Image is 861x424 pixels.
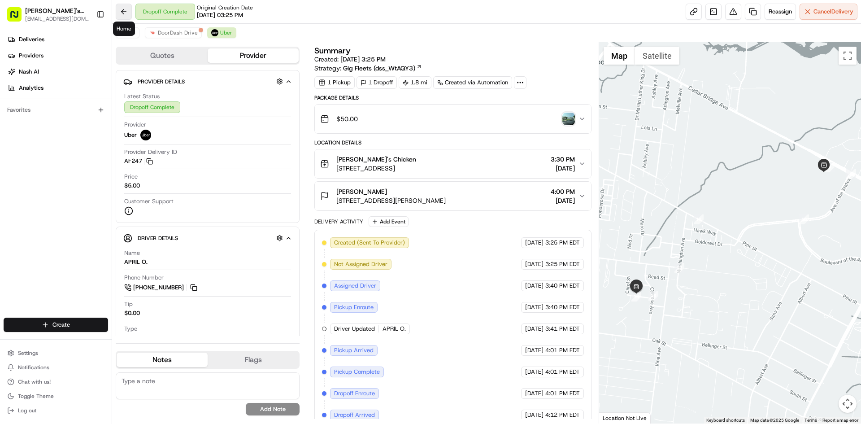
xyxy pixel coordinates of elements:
button: Notes [117,353,208,367]
button: Add Event [369,216,409,227]
span: Toggle Theme [18,393,54,400]
span: APRIL O. [383,325,406,333]
button: Keyboard shortcuts [706,417,745,424]
img: doordash_logo_v2.png [149,29,156,36]
a: 💻API Documentation [72,127,148,143]
span: Price [124,173,138,181]
div: We're available if you need us! [30,95,113,102]
div: $0.00 [124,309,140,317]
span: [DATE] [525,411,544,419]
span: API Documentation [85,130,144,139]
span: Original Creation Date [197,4,253,11]
img: 1736555255976-a54dd68f-1ca7-489b-9aae-adbdc363a1c4 [9,86,25,102]
button: Log out [4,404,108,417]
div: APRIL O. [124,258,148,266]
button: Quotes [117,48,208,63]
button: Create [4,318,108,332]
span: $5.00 [124,182,140,190]
span: Settings [18,350,38,357]
span: Customer Support [124,197,174,205]
span: [DATE] [525,325,544,333]
button: [PERSON_NAME]'s Chicken[EMAIL_ADDRESS][DOMAIN_NAME] [4,4,93,25]
button: [PERSON_NAME][STREET_ADDRESS][PERSON_NAME]4:00 PM[DATE] [315,182,591,210]
input: Clear [23,58,148,67]
a: Terms (opens in new tab) [804,418,817,423]
span: Phone Number [124,274,164,282]
a: Created via Automation [433,76,512,89]
span: Map data ©2025 Google [750,418,799,423]
img: Google [601,412,631,424]
div: car [124,334,133,342]
span: [DATE] [525,368,544,376]
span: [DATE] [525,260,544,268]
button: Chat with us! [4,376,108,388]
span: Reassign [769,8,792,16]
span: [DATE] [525,239,544,247]
span: Created (Sent To Provider) [334,239,405,247]
span: Driver Details [138,235,178,242]
button: Driver Details [123,231,292,245]
span: [DATE] 03:25 PM [197,11,243,19]
div: 8 [846,169,856,179]
a: Powered byPylon [63,152,109,159]
a: Analytics [4,81,112,95]
span: Pickup Enroute [334,303,374,311]
button: CancelDelivery [800,4,857,20]
span: Nash AI [19,68,39,76]
span: Dropoff Arrived [334,411,375,419]
span: [DATE] [551,164,575,173]
span: Created: [314,55,386,64]
div: Delivery Activity [314,218,363,225]
span: 3:25 PM EDT [545,239,580,247]
span: 4:01 PM EDT [545,368,580,376]
span: [STREET_ADDRESS] [336,164,416,173]
a: Gig Fleets (dss_WtAQY3) [343,64,422,73]
span: 4:00 PM [551,187,575,196]
a: [PHONE_NUMBER] [124,283,199,293]
span: 3:40 PM EDT [545,282,580,290]
span: Pickup Complete [334,368,380,376]
div: 11 [694,214,704,224]
span: Type [124,325,137,333]
span: [DATE] [525,389,544,398]
span: Name [124,249,140,257]
span: 3:41 PM EDT [545,325,580,333]
span: [PHONE_NUMBER] [133,284,184,292]
span: Deliveries [19,35,44,44]
span: Notifications [18,364,49,371]
span: Log out [18,407,36,414]
span: [PERSON_NAME] [336,187,387,196]
div: Package Details [314,94,591,101]
a: Nash AI [4,65,112,79]
button: Show street map [604,47,635,65]
button: Show satellite imagery [635,47,679,65]
h3: Summary [314,47,351,55]
span: Create [52,321,70,329]
button: Flags [208,353,299,367]
button: $50.00photo_proof_of_delivery image [315,105,591,133]
button: Uber [207,27,236,38]
span: [PERSON_NAME]'s Chicken [336,155,416,164]
button: Provider Details [123,74,292,89]
span: [DATE] [525,346,544,354]
div: 1.8 mi [399,76,431,89]
div: Location Not Live [599,412,651,424]
button: photo_proof_of_delivery image [562,113,575,125]
div: 9 [825,162,835,172]
div: Location Details [314,139,591,146]
span: Analytics [19,84,43,92]
span: Provider Details [138,78,185,85]
span: [DATE] [525,282,544,290]
span: [DATE] [551,196,575,205]
span: 3:25 PM EDT [545,260,580,268]
span: DoorDash Drive [158,29,198,36]
div: Favorites [4,103,108,117]
button: Map camera controls [839,395,857,413]
span: Provider [124,121,146,129]
span: [PERSON_NAME]'s Chicken [25,6,89,15]
span: 4:01 PM EDT [545,346,580,354]
button: Reassign [765,4,796,20]
button: [EMAIL_ADDRESS][DOMAIN_NAME] [25,15,89,22]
